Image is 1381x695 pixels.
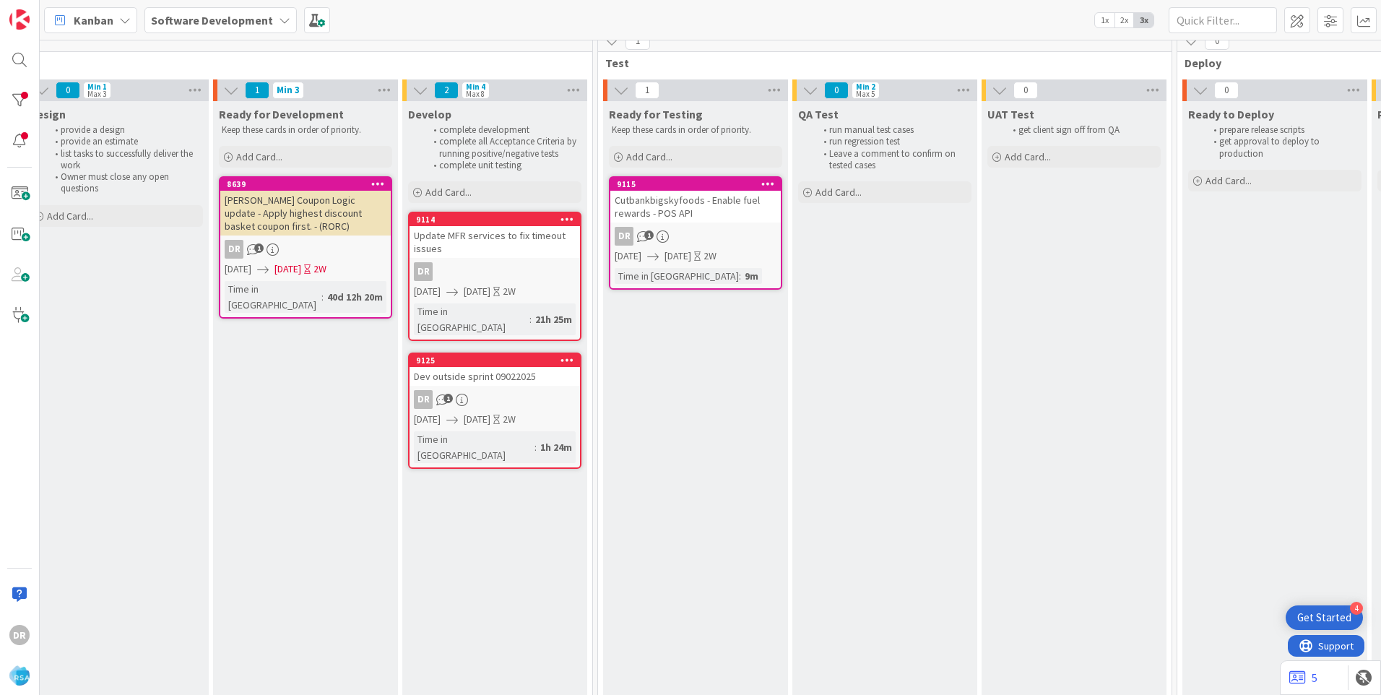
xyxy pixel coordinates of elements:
div: 9115 [610,178,781,191]
div: Dev outside sprint 09022025 [410,367,580,386]
div: DR [414,390,433,409]
span: 1 [625,33,650,50]
div: 1h 24m [537,439,576,455]
span: 1 [254,243,264,253]
span: Design [30,107,66,121]
div: Cutbankbigskyfoods - Enable fuel rewards - POS API [610,191,781,223]
div: 9115Cutbankbigskyfoods - Enable fuel rewards - POS API [610,178,781,223]
li: run manual test cases [815,124,969,136]
span: 2 [434,82,459,99]
span: 1 [443,394,453,403]
div: 9115 [617,179,781,189]
div: Time in [GEOGRAPHIC_DATA] [414,431,534,463]
span: Add Card... [815,186,862,199]
span: [DATE] [414,284,441,299]
div: 9125 [410,354,580,367]
span: Add Card... [236,150,282,163]
div: Time in [GEOGRAPHIC_DATA] [615,268,739,284]
a: 8639[PERSON_NAME] Coupon Logic update - Apply highest discount basket coupon first. - (RORC)DR[DA... [219,176,392,319]
div: 9114 [410,213,580,226]
span: Add Card... [1205,174,1252,187]
div: DR [410,262,580,281]
li: complete all Acceptance Criteria by running positive/negative tests [425,136,579,160]
div: Max 5 [856,90,875,98]
div: Time in [GEOGRAPHIC_DATA] [225,281,321,313]
div: Min 4 [466,83,485,90]
span: Test [605,56,1153,70]
div: 9125 [416,355,580,366]
span: [DATE] [615,249,641,264]
span: : [534,439,537,455]
span: Add Card... [1005,150,1051,163]
div: DR [414,262,433,281]
span: [DATE] [414,412,441,427]
div: 9114Update MFR services to fix timeout issues [410,213,580,258]
span: Kanban [74,12,113,29]
div: Get Started [1297,610,1351,625]
div: [PERSON_NAME] Coupon Logic update - Apply highest discount basket coupon first. - (RORC) [220,191,391,236]
li: list tasks to successfully deliver the work [47,148,201,172]
div: DR [225,240,243,259]
span: Ready to Deploy [1188,107,1274,121]
span: 1 [245,82,269,99]
div: 8639 [227,179,391,189]
li: provide a design [47,124,201,136]
div: 4 [1350,602,1363,615]
li: get client sign off from QA [1005,124,1159,136]
span: [DATE] [274,262,301,277]
div: DR [410,390,580,409]
input: Quick Filter... [1169,7,1277,33]
li: Leave a comment to confirm on tested cases [815,148,969,172]
div: 2W [503,284,516,299]
a: 9115Cutbankbigskyfoods - Enable fuel rewards - POS APIDR[DATE][DATE]2WTime in [GEOGRAPHIC_DATA]:9m [609,176,782,290]
span: 2x [1114,13,1134,27]
div: DR [615,227,633,246]
span: [DATE] [464,412,490,427]
li: run regression test [815,136,969,147]
div: DR [9,625,30,645]
div: Time in [GEOGRAPHIC_DATA] [414,303,529,335]
div: DR [220,240,391,259]
span: Add Card... [47,210,93,223]
span: [DATE] [664,249,691,264]
span: QA Test [798,107,839,121]
li: complete development [425,124,579,136]
span: : [739,268,741,284]
p: Keep these cards in order of priority. [222,124,389,136]
div: Min 1 [87,83,107,90]
div: 9125Dev outside sprint 09022025 [410,354,580,386]
div: 8639[PERSON_NAME] Coupon Logic update - Apply highest discount basket coupon first. - (RORC) [220,178,391,236]
div: 8639 [220,178,391,191]
div: Min 3 [277,87,300,94]
div: Max 8 [466,90,485,98]
span: Ready for Testing [609,107,703,121]
span: 1 [644,230,654,240]
span: Ready for Development [219,107,344,121]
a: 9125Dev outside sprint 09022025DR[DATE][DATE]2WTime in [GEOGRAPHIC_DATA]:1h 24m [408,353,581,469]
li: get approval to deploy to production [1205,136,1359,160]
div: 21h 25m [532,311,576,327]
span: 3x [1134,13,1153,27]
span: Support [30,2,66,20]
li: complete unit testing [425,160,579,171]
span: : [321,289,324,305]
div: 2W [313,262,326,277]
span: Add Card... [425,186,472,199]
li: prepare release scripts [1205,124,1359,136]
span: Add Card... [626,150,672,163]
p: Keep these cards in order of priority. [612,124,779,136]
a: 9114Update MFR services to fix timeout issuesDR[DATE][DATE]2WTime in [GEOGRAPHIC_DATA]:21h 25m [408,212,581,341]
div: Update MFR services to fix timeout issues [410,226,580,258]
span: 0 [1013,82,1038,99]
span: 0 [1214,82,1239,99]
div: 40d 12h 20m [324,289,386,305]
span: 0 [1205,33,1229,50]
div: Max 3 [87,90,106,98]
div: 9114 [416,215,580,225]
span: 0 [824,82,849,99]
span: : [529,311,532,327]
div: Min 2 [856,83,875,90]
span: 0 [56,82,80,99]
div: 2W [503,412,516,427]
a: 5 [1289,669,1317,686]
